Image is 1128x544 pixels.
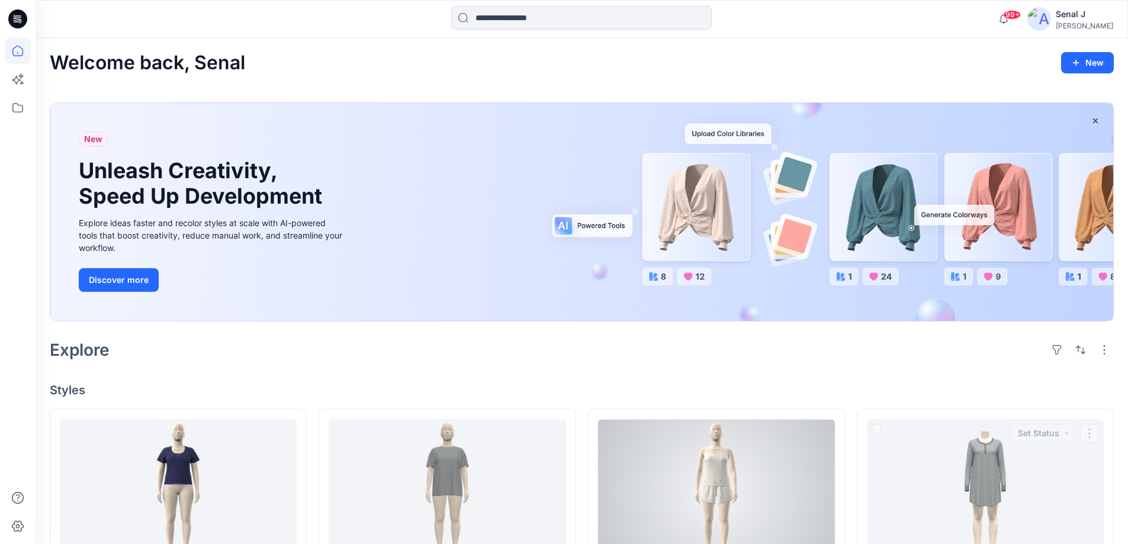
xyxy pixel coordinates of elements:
[50,383,1114,397] h4: Styles
[84,132,102,146] span: New
[1027,7,1051,31] img: avatar
[79,268,159,292] button: Discover more
[1056,21,1113,30] div: [PERSON_NAME]
[50,52,245,74] h2: Welcome back, Senal
[1003,10,1021,20] span: 99+
[1061,52,1114,73] button: New
[1056,7,1113,21] div: Senal J
[79,268,345,292] a: Discover more
[50,340,110,359] h2: Explore
[79,158,327,209] h1: Unleash Creativity, Speed Up Development
[79,217,345,254] div: Explore ideas faster and recolor styles at scale with AI-powered tools that boost creativity, red...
